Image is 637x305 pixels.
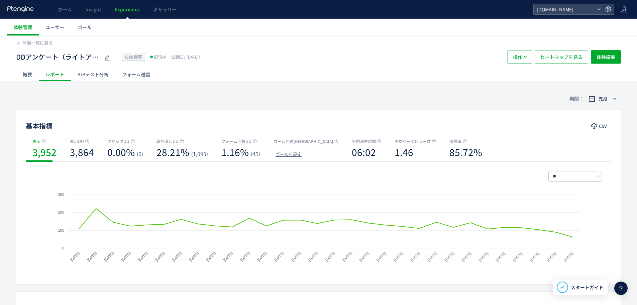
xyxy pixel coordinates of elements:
span: 操作 [513,50,522,64]
text: 0 [62,246,64,250]
text: 100 [58,228,64,232]
span: 直帰率 [449,138,461,145]
span: ユーザー [45,24,64,30]
span: 配信中 [154,54,166,60]
text: [DATE] [546,251,557,262]
text: [DATE] [239,251,250,262]
span: スタートガイド [571,284,604,291]
text: [DATE] [342,251,353,262]
span: 体験編集 [597,50,615,64]
div: 概要 [16,68,39,81]
span: (0) [137,150,143,158]
text: [DATE] [256,251,268,262]
text: [DATE] [529,251,540,262]
text: [DATE] [495,251,506,262]
text: [DATE] [563,251,574,262]
button: 体験編集 [591,50,621,64]
text: [DATE] [461,251,472,262]
text: [DATE] [427,251,438,262]
text: [DATE] [172,251,183,262]
text: [DATE] [223,251,234,262]
b: 85.72% [449,145,482,159]
text: [DATE] [512,251,523,262]
b: 0.00% [107,145,135,159]
text: [DATE] [103,251,114,262]
text: [DATE] [325,251,336,262]
text: [DATE] [410,251,421,262]
span: 表示UU [70,138,84,145]
b: 06:02 [352,145,376,159]
text: [DATE] [359,251,370,262]
span: 体験一覧に戻る [22,40,53,46]
button: ヒートマップを見る [535,50,588,64]
b: 1.46 [395,145,413,159]
span: 体験管理 [13,24,32,30]
text: [DATE] [86,251,97,262]
span: Experience [115,6,140,13]
span: ギャラリー [153,6,177,13]
text: [DATE] [444,251,455,262]
text: [DATE] [376,251,387,262]
text: [DATE] [137,251,148,262]
span: 平均滞在時間 [352,138,376,145]
text: [DATE] [206,251,217,262]
span: DDアンケート（ライトアニメ） [16,52,100,62]
text: [DATE] [478,251,489,262]
span: Insight [85,6,101,13]
b: 1.16% [221,145,249,159]
span: [DOMAIN_NAME] [535,4,594,14]
b: 28.21% [156,145,189,159]
div: フォーム送信 [115,68,157,81]
span: フォーム回答UU [221,138,251,145]
text: [DATE] [274,251,285,262]
text: [DATE] [308,251,319,262]
button: 先月 [584,93,621,104]
span: ヒートマップを見る [540,50,582,64]
span: 表示 [32,138,40,145]
span: ゴール到達[GEOGRAPHIC_DATA] [274,138,333,145]
span: ゴールを設定 [276,151,302,157]
span: 期間： [569,93,583,104]
text: [DATE] [393,251,404,262]
text: 300 [58,193,64,197]
span: [DATE]） [169,54,203,60]
b: 3,952 [32,145,57,159]
button: CSV [588,121,611,132]
span: 平均ページビュー数 [395,138,431,145]
span: クリックUU [107,138,129,145]
text: [DATE] [120,251,131,262]
span: ホーム [58,6,72,13]
b: 3,864 [70,145,94,159]
text: [DATE] [189,251,200,262]
span: (公開日: [171,54,185,60]
text: [DATE] [291,251,302,262]
text: [DATE] [69,251,80,262]
span: Web接客 [125,54,142,60]
button: 操作 [507,50,532,64]
text: [DATE] [154,251,166,262]
span: CSV [599,121,607,132]
span: (45) [251,150,260,158]
span: (1,090) [191,150,208,158]
text: 200 [58,210,64,214]
h2: 基本指標 [26,121,52,131]
span: ゴール [78,24,92,30]
div: レポート [39,68,71,81]
span: 取り消しUU [156,138,179,145]
div: A/Bテスト分析 [71,68,115,81]
span: 先月 [599,95,607,102]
